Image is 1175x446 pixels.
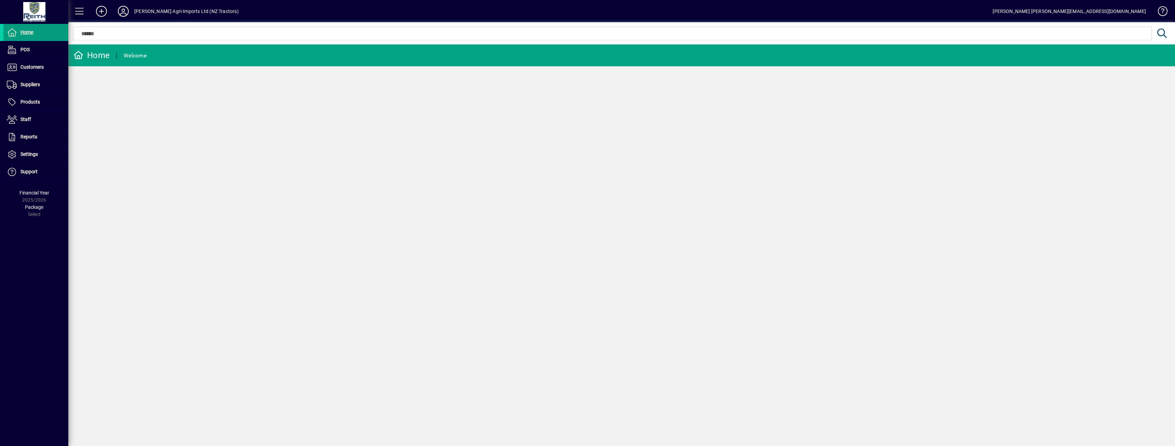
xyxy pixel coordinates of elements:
[20,134,37,139] span: Reports
[91,5,112,17] button: Add
[993,6,1146,17] div: [PERSON_NAME] [PERSON_NAME][EMAIL_ADDRESS][DOMAIN_NAME]
[20,151,38,157] span: Settings
[134,6,239,17] div: [PERSON_NAME] Agri-Imports Ltd (NZ Tractors)
[73,50,110,61] div: Home
[20,64,44,70] span: Customers
[20,47,30,52] span: POS
[20,82,40,87] span: Suppliers
[25,204,43,210] span: Package
[3,111,68,128] a: Staff
[3,146,68,163] a: Settings
[3,76,68,93] a: Suppliers
[1153,1,1166,24] a: Knowledge Base
[20,29,33,35] span: Home
[3,163,68,180] a: Support
[3,129,68,146] a: Reports
[20,117,31,122] span: Staff
[112,5,134,17] button: Profile
[124,50,147,61] div: Welcome
[3,94,68,111] a: Products
[3,41,68,58] a: POS
[20,99,40,105] span: Products
[3,59,68,76] a: Customers
[19,190,49,195] span: Financial Year
[20,169,38,174] span: Support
